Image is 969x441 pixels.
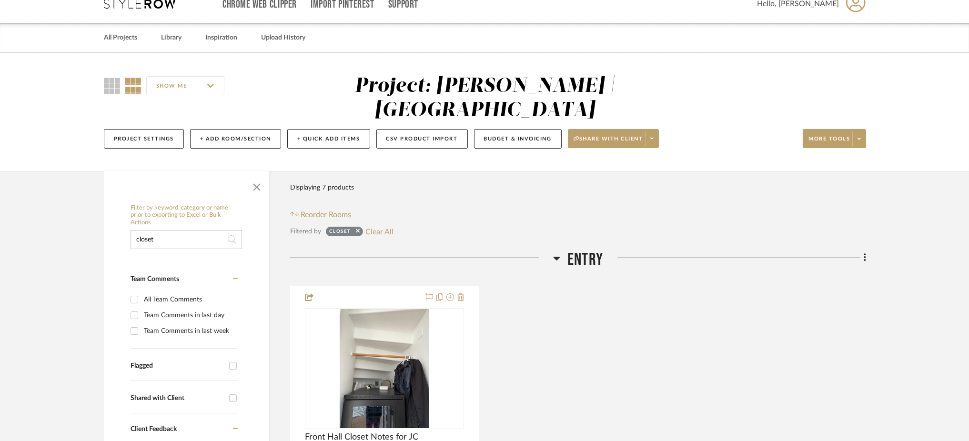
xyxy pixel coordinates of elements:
button: More tools [803,129,866,148]
div: closet [329,228,351,238]
button: Project Settings [104,129,184,149]
button: Share with client [568,129,659,148]
div: Project: [PERSON_NAME] | [GEOGRAPHIC_DATA] [355,76,616,120]
div: Displaying 7 products [290,178,354,197]
span: Entry [567,250,603,270]
a: All Projects [104,31,137,44]
button: Budget & Invoicing [474,129,562,149]
button: Reorder Rooms [290,209,352,220]
span: Team Comments [131,276,179,282]
img: Front Hall Closet Notes for JC [340,309,429,428]
h6: Filter by keyword, category or name prior to exporting to Excel or Bulk Actions [131,204,242,227]
div: Team Comments in last day [144,308,235,323]
button: Clear All [365,225,394,238]
a: Chrome Web Clipper [222,0,297,9]
button: CSV Product Import [376,129,468,149]
button: + Quick Add Items [287,129,370,149]
div: Filtered by [290,226,321,237]
div: Team Comments in last week [144,323,235,339]
a: Support [388,0,418,9]
a: Upload History [261,31,305,44]
div: Shared with Client [131,394,224,402]
button: Close [247,176,266,195]
span: More tools [808,135,850,150]
span: Client Feedback [131,426,177,432]
div: Flagged [131,362,224,370]
div: All Team Comments [144,292,235,307]
a: Import Pinterest [311,0,374,9]
button: + Add Room/Section [190,129,281,149]
input: Search within 7 results [131,230,242,249]
span: Reorder Rooms [301,209,352,220]
a: Inspiration [205,31,237,44]
span: Share with client [574,135,643,150]
a: Library [161,31,182,44]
